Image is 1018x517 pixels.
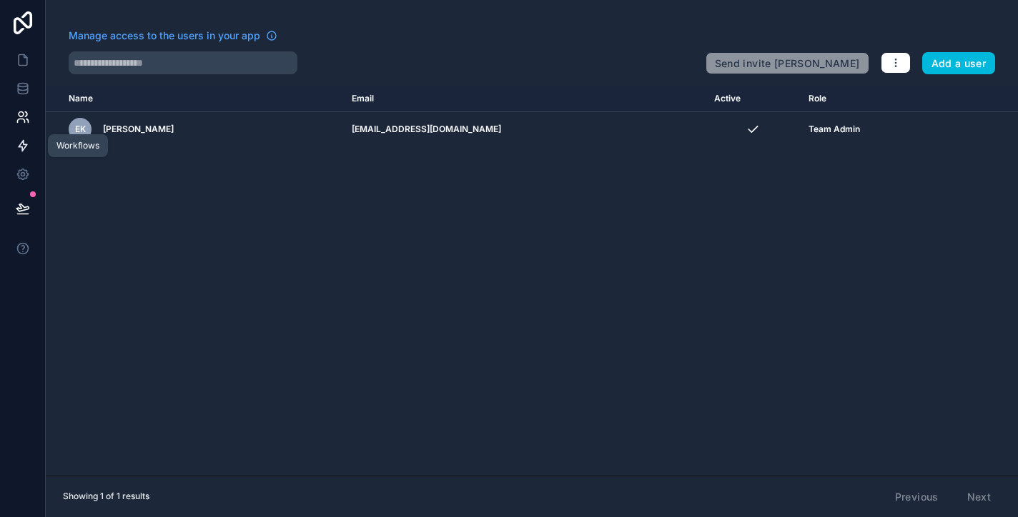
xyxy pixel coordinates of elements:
a: Manage access to the users in your app [69,29,277,43]
span: Manage access to the users in your app [69,29,260,43]
span: Team Admin [809,124,860,135]
span: Showing 1 of 1 results [63,491,149,502]
th: Role [800,86,949,112]
th: Active [706,86,801,112]
td: [EMAIL_ADDRESS][DOMAIN_NAME] [343,112,706,147]
div: scrollable content [46,86,1018,476]
span: EK [75,124,86,135]
div: Workflows [56,140,99,151]
button: Add a user [922,52,996,75]
th: Email [343,86,706,112]
th: Name [46,86,343,112]
span: [PERSON_NAME] [103,124,174,135]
